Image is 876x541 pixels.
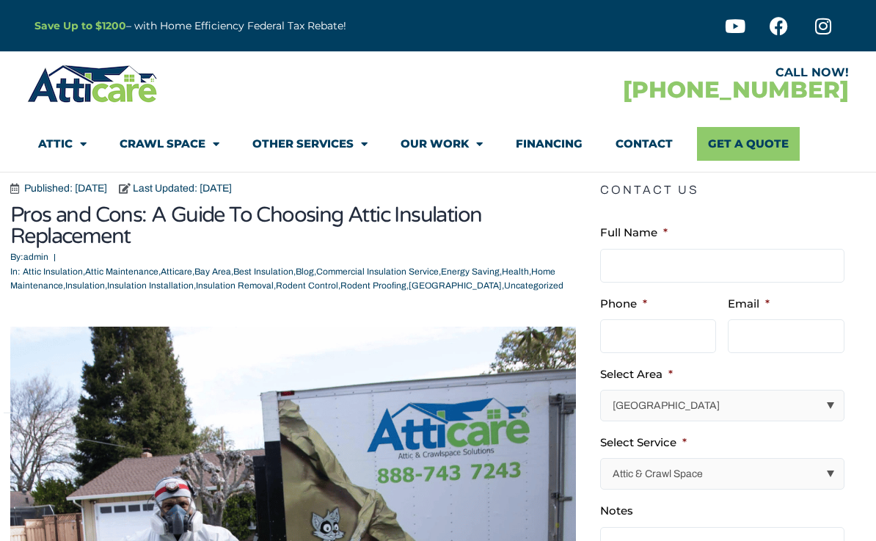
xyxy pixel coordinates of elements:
[194,266,231,277] a: Bay Area
[65,280,105,291] a: Insulation
[316,266,439,277] a: Commercial Insulation Service
[252,127,368,161] a: Other Services
[600,504,633,518] label: Notes
[502,266,529,277] a: Health
[728,297,770,311] label: Email
[34,19,126,32] a: Save Up to $1200
[600,297,647,311] label: Phone
[401,127,483,161] a: Our Work
[34,18,510,35] p: – with Home Efficiency Federal Tax Rebate!
[340,280,406,291] a: Rodent Proofing
[129,180,232,197] span: Last Updated: [DATE]
[600,367,673,382] label: Select Area
[10,266,21,277] span: In:
[21,180,107,197] span: Published: [DATE]
[10,252,23,262] span: By:
[600,435,687,450] label: Select Service
[38,127,838,161] nav: Menu
[516,127,583,161] a: Financing
[438,67,849,79] div: CALL NOW!
[697,127,800,161] a: Get A Quote
[161,266,192,277] a: Atticare
[23,266,83,277] a: Attic Insulation
[120,127,219,161] a: Crawl Space
[600,225,668,240] label: Full Name
[10,266,563,291] span: , , , , , , , , , , , , , , , ,
[196,280,274,291] a: Insulation Removal
[276,280,338,291] a: Rodent Control
[10,204,576,247] h1: Pros and Cons: A Guide To Choosing Attic Insulation Replacement
[38,127,87,161] a: Attic
[441,266,500,277] a: Energy Saving
[504,280,563,291] a: Uncategorized
[10,250,48,265] span: admin
[616,127,673,161] a: Contact
[233,266,293,277] a: Best Insulation
[85,266,158,277] a: Attic Maintenance
[296,266,314,277] a: Blog
[107,280,194,291] a: Insulation Installation
[409,280,502,291] a: [GEOGRAPHIC_DATA]
[600,173,856,208] h5: Contact Us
